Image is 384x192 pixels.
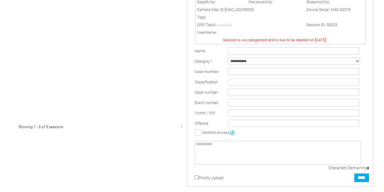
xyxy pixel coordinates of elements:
[306,23,326,27] span: Session ID:
[195,90,218,95] span: Case number
[195,69,219,74] span: Case Number:
[197,30,217,35] span: UserName:
[197,23,216,27] span: GPS Track:
[195,100,218,105] span: Event number
[225,7,254,12] span: [MAC_ADDRESS]
[193,128,370,136] td: Restrict Access
[306,7,330,12] span: Device Serial:
[195,6,305,13] td: Camera Mac ID:
[223,38,327,42] span: Session is un-categorized and is due to be deleted on [DATE].
[290,166,369,170] div: Characters Remaining
[195,49,205,53] label: Name
[331,7,351,12] span: M4G-00276
[195,59,212,64] label: Category *
[199,176,223,180] label: Priority Upload
[327,23,337,27] span: 33223
[19,125,63,129] span: Showing 1 - 3 of 3 sessions
[180,125,182,129] span: 1
[195,80,218,84] span: Classification
[197,15,206,19] span: Tags:
[195,111,215,115] span: Victim / POI
[195,121,208,126] span: Offence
